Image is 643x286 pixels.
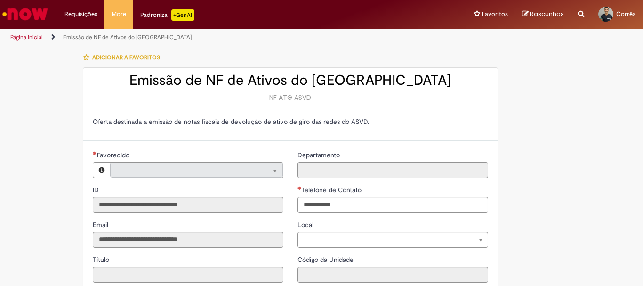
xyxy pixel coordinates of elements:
[93,163,110,178] button: Favorecido, Visualizar este registro
[93,267,283,283] input: Título
[297,186,302,190] span: Obrigatório Preenchido
[297,197,488,213] input: Telefone de Contato
[482,9,508,19] span: Favoritos
[302,186,363,194] span: Telefone de Contato
[93,117,488,126] p: Oferta destinada a emissão de notas fiscais de devolução de ativo de giro das redes do ASVD.
[93,151,97,155] span: Necessários
[297,255,355,264] label: Somente leitura - Código da Unidade
[297,150,342,160] label: Somente leitura - Departamento
[616,10,636,18] span: Corrêa
[93,255,111,264] label: Somente leitura - Título
[64,9,97,19] span: Requisições
[83,48,165,67] button: Adicionar a Favoritos
[93,150,131,160] label: Somente leitura - Necessários - Favorecido
[7,29,422,46] ul: Trilhas de página
[110,163,283,178] a: Limpar campo Favorecido
[93,93,488,102] div: NF ATG ASVD
[297,221,315,229] span: Local
[93,185,101,195] label: Somente leitura - ID
[297,267,488,283] input: Código da Unidade
[522,10,564,19] a: Rascunhos
[93,197,283,213] input: ID
[93,232,283,248] input: Email
[297,151,342,159] span: Somente leitura - Departamento
[297,232,488,248] a: Limpar campo Local
[112,9,126,19] span: More
[140,9,194,21] div: Padroniza
[171,9,194,21] p: +GenAi
[63,33,192,41] a: Emissão de NF de Ativos do [GEOGRAPHIC_DATA]
[93,186,101,194] span: Somente leitura - ID
[1,5,49,24] img: ServiceNow
[93,73,488,88] h2: Emissão de NF de Ativos do [GEOGRAPHIC_DATA]
[92,54,160,61] span: Adicionar a Favoritos
[530,9,564,18] span: Rascunhos
[97,151,131,159] span: Necessários - Favorecido
[10,33,43,41] a: Página inicial
[297,162,488,178] input: Departamento
[93,220,110,229] label: Somente leitura - Email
